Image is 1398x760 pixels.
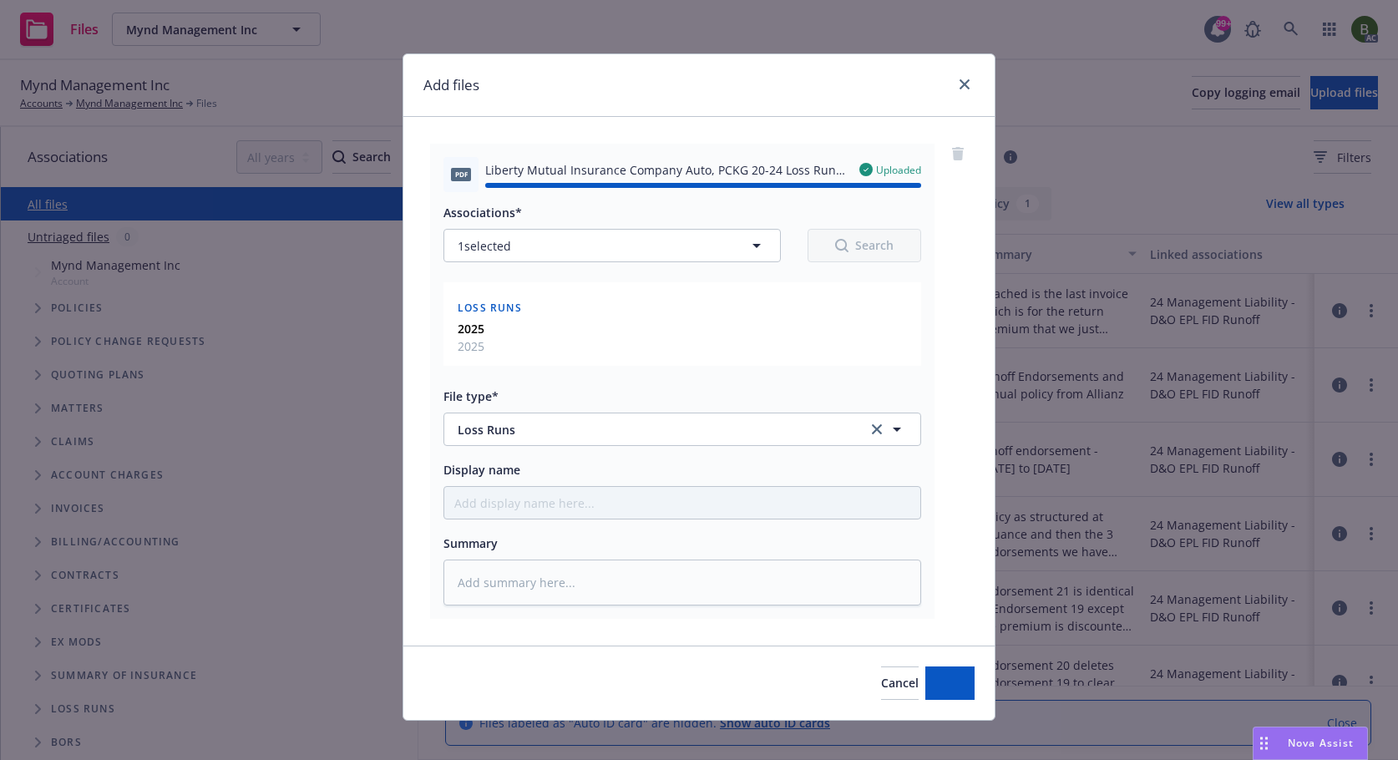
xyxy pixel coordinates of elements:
[485,161,846,179] span: Liberty Mutual Insurance Company Auto, PCKG 20-24 Loss Runs - Valued [DATE].pdf
[443,462,520,478] span: Display name
[443,229,781,262] button: 1selected
[867,419,887,439] a: clear selection
[1253,727,1368,760] button: Nova Assist
[881,675,919,691] span: Cancel
[876,163,921,177] span: Uploaded
[1288,736,1354,750] span: Nova Assist
[423,74,479,96] h1: Add files
[925,666,975,700] button: Add files
[925,675,975,691] span: Add files
[443,535,498,551] span: Summary
[948,144,968,164] a: remove
[458,321,484,337] strong: 2025
[443,413,921,446] button: Loss Runsclear selection
[458,337,484,355] span: 2025
[1254,727,1274,759] div: Drag to move
[458,301,522,315] span: Loss Runs
[881,666,919,700] button: Cancel
[444,487,920,519] input: Add display name here...
[458,421,844,438] span: Loss Runs
[955,74,975,94] a: close
[443,388,499,404] span: File type*
[443,205,522,220] span: Associations*
[451,168,471,180] span: pdf
[458,237,511,255] span: 1 selected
